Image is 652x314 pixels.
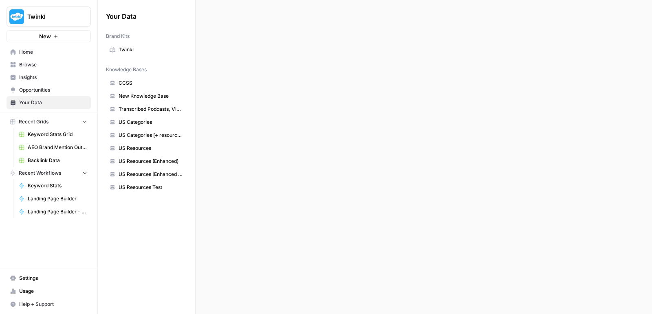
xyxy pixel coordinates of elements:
[119,105,183,113] span: Transcribed Podcasts, Videos, etc.
[106,142,187,155] a: US Resources
[106,66,147,73] span: Knowledge Bases
[19,301,87,308] span: Help + Support
[19,99,87,106] span: Your Data
[106,129,187,142] a: US Categories [+ resource count]
[106,116,187,129] a: US Categories
[7,30,91,42] button: New
[7,298,91,311] button: Help + Support
[15,205,91,218] a: Landing Page Builder - Alt 1
[19,74,87,81] span: Insights
[7,167,91,179] button: Recent Workflows
[106,77,187,90] a: CCSS
[119,92,183,100] span: New Knowledge Base
[19,169,61,177] span: Recent Workflows
[19,48,87,56] span: Home
[19,61,87,68] span: Browse
[39,32,51,40] span: New
[106,168,187,181] a: US Resources [Enhanced + Review Count]
[28,195,87,202] span: Landing Page Builder
[15,154,91,167] a: Backlink Data
[28,157,87,164] span: Backlink Data
[7,58,91,71] a: Browse
[28,144,87,151] span: AEO Brand Mention Outreach
[19,86,87,94] span: Opportunities
[28,208,87,215] span: Landing Page Builder - Alt 1
[15,179,91,192] a: Keyword Stats
[19,274,87,282] span: Settings
[106,43,187,56] a: Twinkl
[15,141,91,154] a: AEO Brand Mention Outreach
[119,79,183,87] span: CCSS
[28,182,87,189] span: Keyword Stats
[106,90,187,103] a: New Knowledge Base
[106,33,130,40] span: Brand Kits
[119,132,183,139] span: US Categories [+ resource count]
[27,13,77,21] span: Twinkl
[119,184,183,191] span: US Resources Test
[7,71,91,84] a: Insights
[7,285,91,298] a: Usage
[119,158,183,165] span: US Resources (Enhanced)
[7,83,91,97] a: Opportunities
[119,119,183,126] span: US Categories
[9,9,24,24] img: Twinkl Logo
[15,192,91,205] a: Landing Page Builder
[7,96,91,109] a: Your Data
[15,128,91,141] a: Keyword Stats Grid
[106,11,177,21] span: Your Data
[28,131,87,138] span: Keyword Stats Grid
[7,46,91,59] a: Home
[106,181,187,194] a: US Resources Test
[19,288,87,295] span: Usage
[19,118,48,125] span: Recent Grids
[119,46,183,53] span: Twinkl
[106,155,187,168] a: US Resources (Enhanced)
[106,103,187,116] a: Transcribed Podcasts, Videos, etc.
[7,7,91,27] button: Workspace: Twinkl
[7,272,91,285] a: Settings
[119,145,183,152] span: US Resources
[119,171,183,178] span: US Resources [Enhanced + Review Count]
[7,116,91,128] button: Recent Grids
